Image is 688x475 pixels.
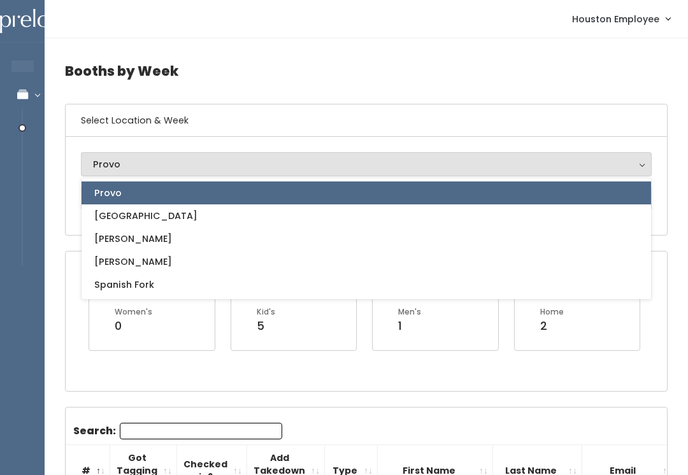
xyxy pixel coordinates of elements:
div: 1 [398,318,421,334]
span: Houston Employee [572,12,659,26]
a: Houston Employee [559,5,683,32]
span: [PERSON_NAME] [94,232,172,246]
h4: Booths by Week [65,53,668,89]
button: Provo [81,152,652,176]
div: Women's [115,306,152,318]
div: Home [540,306,564,318]
div: 5 [257,318,275,334]
div: Men's [398,306,421,318]
div: Kid's [257,306,275,318]
input: Search: [120,423,282,439]
label: Search: [73,423,282,439]
div: Provo [93,157,640,171]
h6: Select Location & Week [66,104,667,137]
span: [GEOGRAPHIC_DATA] [94,209,197,223]
div: 0 [115,318,152,334]
div: 2 [540,318,564,334]
span: [PERSON_NAME] [94,255,172,269]
span: Spanish Fork [94,278,154,292]
span: Provo [94,186,122,200]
